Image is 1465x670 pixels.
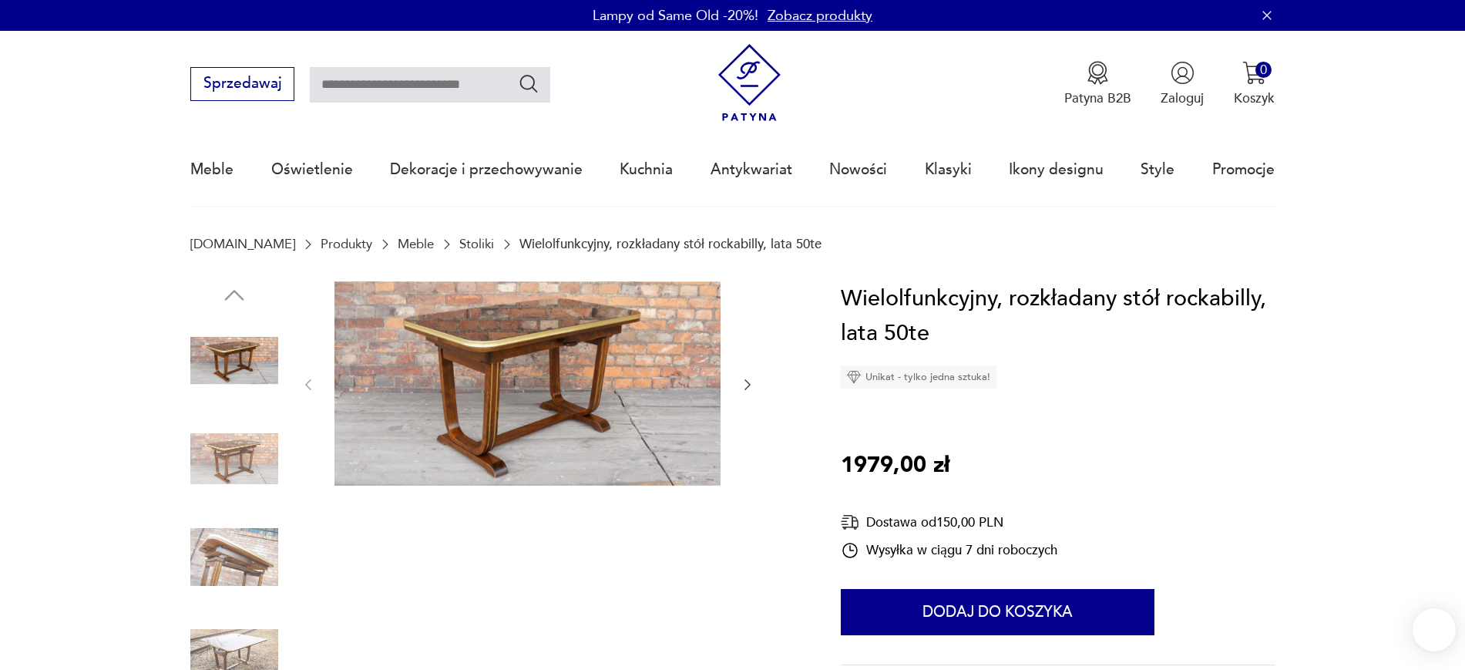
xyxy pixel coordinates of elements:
p: Zaloguj [1161,89,1204,107]
p: Lampy od Same Old -20%! [593,6,758,25]
a: Dekoracje i przechowywanie [390,134,583,205]
button: 0Koszyk [1234,61,1275,107]
p: 1979,00 zł [841,448,949,483]
a: Ikona medaluPatyna B2B [1064,61,1131,107]
p: Wielolfunkcyjny, rozkładany stół rockabilly, lata 50te [519,237,822,251]
a: [DOMAIN_NAME] [190,237,295,251]
button: Zaloguj [1161,61,1204,107]
img: Ikona diamentu [847,370,861,384]
img: Zdjęcie produktu Wielolfunkcyjny, rozkładany stół rockabilly, lata 50te [190,415,278,503]
p: Koszyk [1234,89,1275,107]
a: Meble [190,134,234,205]
a: Stoliki [459,237,494,251]
iframe: Smartsupp widget button [1413,608,1456,651]
p: Patyna B2B [1064,89,1131,107]
img: Zdjęcie produktu Wielolfunkcyjny, rozkładany stół rockabilly, lata 50te [190,317,278,405]
button: Dodaj do koszyka [841,589,1154,635]
div: 0 [1255,62,1272,78]
img: Zdjęcie produktu Wielolfunkcyjny, rozkładany stół rockabilly, lata 50te [334,281,721,486]
a: Sprzedawaj [190,79,294,91]
a: Promocje [1212,134,1275,205]
a: Zobacz produkty [768,6,872,25]
a: Produkty [321,237,372,251]
a: Oświetlenie [271,134,353,205]
img: Ikona dostawy [841,513,859,532]
div: Dostawa od 150,00 PLN [841,513,1057,532]
button: Szukaj [518,72,540,95]
a: Meble [398,237,434,251]
button: Sprzedawaj [190,67,294,101]
h1: Wielolfunkcyjny, rozkładany stół rockabilly, lata 50te [841,281,1275,352]
img: Patyna - sklep z meblami i dekoracjami vintage [711,44,788,122]
a: Ikony designu [1009,134,1104,205]
a: Klasyki [925,134,972,205]
button: Patyna B2B [1064,61,1131,107]
a: Style [1141,134,1174,205]
img: Zdjęcie produktu Wielolfunkcyjny, rozkładany stół rockabilly, lata 50te [190,513,278,601]
div: Unikat - tylko jedna sztuka! [841,365,996,389]
a: Kuchnia [620,134,673,205]
img: Ikonka użytkownika [1171,61,1195,85]
a: Nowości [829,134,887,205]
div: Wysyłka w ciągu 7 dni roboczych [841,541,1057,560]
a: Antykwariat [711,134,792,205]
img: Ikona medalu [1086,61,1110,85]
img: Ikona koszyka [1242,61,1266,85]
